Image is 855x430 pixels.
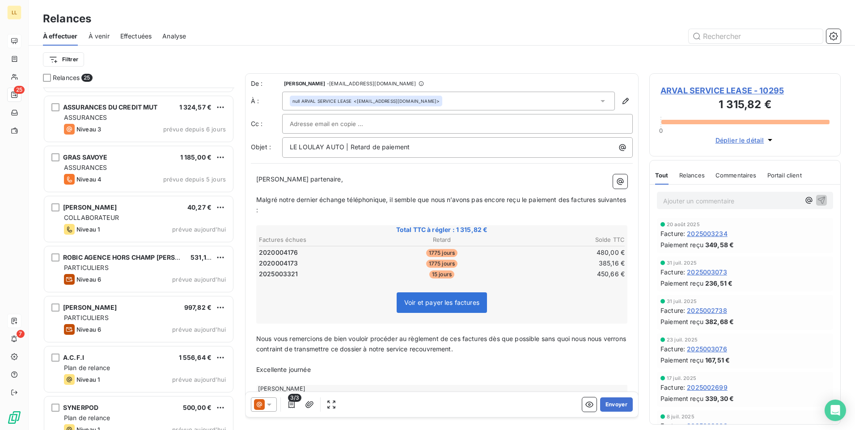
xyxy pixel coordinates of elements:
span: GRAS SAVOYE [63,153,108,161]
td: 385,16 € [504,258,625,268]
span: Facture : [660,229,685,238]
span: Niveau 6 [76,276,101,283]
td: 450,66 € [504,269,625,279]
span: 2025003076 [687,344,727,354]
span: 25 [81,74,92,82]
span: 382,68 € [705,317,734,326]
span: À venir [89,32,110,41]
span: 2020004173 [259,259,298,268]
span: prévue aujourd’hui [172,276,226,283]
span: 0 [659,127,663,134]
span: Effectuées [120,32,152,41]
span: 2020004176 [259,248,298,257]
div: grid [43,88,234,430]
span: Paiement reçu [660,240,703,249]
span: [PERSON_NAME] [63,304,117,311]
span: prévue aujourd’hui [172,326,226,333]
span: Niveau 1 [76,376,100,383]
th: Solde TTC [504,235,625,245]
button: Envoyer [600,397,633,412]
div: Open Intercom Messenger [825,400,846,421]
span: 31 juil. 2025 [667,299,697,304]
span: 1 556,64 € [179,354,212,361]
span: 339,30 € [705,394,734,403]
span: null ARVAL SERVICE LEASE [292,98,352,104]
span: Paiement reçu [660,317,703,326]
span: Total TTC à régler : 1 315,82 € [258,225,626,234]
th: Retard [381,235,503,245]
span: Niveau 3 [76,126,101,133]
th: Factures échues [258,235,380,245]
span: 40,27 € [187,203,212,211]
span: A.C.F.I [63,354,84,361]
span: Facture : [660,306,685,315]
span: Commentaires [715,172,757,179]
span: Paiement reçu [660,278,703,288]
input: Adresse email en copie ... [290,117,386,131]
span: Paiement reçu [660,394,703,403]
span: Objet : [251,143,271,151]
span: De : [251,79,282,88]
span: Facture : [660,267,685,277]
span: 2025003321 [259,270,298,278]
h3: Relances [43,11,91,27]
span: 2025003234 [687,229,728,238]
span: Niveau 4 [76,176,102,183]
span: 23 juil. 2025 [667,337,698,342]
label: Cc : [251,119,282,128]
span: Plan de relance [64,414,110,422]
span: 2025002738 [687,306,727,315]
span: prévue depuis 5 jours [163,176,226,183]
span: [PERSON_NAME] [284,81,325,86]
span: Niveau 6 [76,326,101,333]
span: ARVAL SERVICE LEASE - 10295 [660,84,830,97]
span: Facture : [660,383,685,392]
button: Filtrer [43,52,84,67]
span: ASSURANCES [64,164,107,171]
td: 480,00 € [504,248,625,257]
img: Logo LeanPay [7,410,21,425]
span: Relances [679,172,705,179]
span: Facture : [660,344,685,354]
span: 236,51 € [705,278,732,288]
label: À : [251,97,282,105]
span: Déplier le détail [715,135,764,145]
span: 20 août 2025 [667,222,700,227]
span: 2025002699 [687,383,728,392]
h3: 1 315,82 € [660,97,830,114]
span: 1775 jours [426,260,458,268]
span: 25 [14,86,25,94]
span: SYNERPOD [63,404,98,411]
span: [PERSON_NAME] partenaire, [256,175,343,183]
span: Voir et payer les factures [404,299,479,306]
span: 2025003073 [687,267,727,277]
span: Excellente journée [256,366,311,373]
span: 1775 jours [426,249,458,257]
span: Tout [655,172,669,179]
button: Déplier le détail [713,135,778,145]
span: Relances [53,73,80,82]
span: 997,82 € [184,304,212,311]
span: Analyse [162,32,186,41]
span: LE LOULAY AUTO | Retard de paiement [290,143,410,151]
span: Nous vous remercions de bien vouloir procéder au règlement de ces factures dès que possible sans ... [256,335,628,353]
span: ASSURANCES DU CREDIT MUT [63,103,158,111]
span: Plan de relance [64,364,110,371]
div: <[EMAIL_ADDRESS][DOMAIN_NAME]> [292,98,440,104]
span: 1 324,57 € [179,103,212,111]
span: Malgré notre dernier échange téléphonique, il semble que nous n’avons pas encore reçu le paiement... [256,196,628,214]
span: COLLABORATEUR [64,214,119,221]
span: Paiement reçu [660,355,703,365]
span: 8 juil. 2025 [667,414,694,419]
span: 349,58 € [705,240,734,249]
input: Rechercher [689,29,823,43]
span: 500,00 € [183,404,212,411]
span: Portail client [767,172,802,179]
span: ROBIC AGENCE HORS CHAMP [PERSON_NAME] [63,253,210,261]
span: PARTICULIERS [64,314,109,321]
span: 531,19 € [190,253,216,261]
span: prévue aujourd’hui [172,226,226,233]
span: 1 185,00 € [180,153,212,161]
span: 3/3 [288,394,301,402]
span: - [EMAIL_ADDRESS][DOMAIN_NAME] [327,81,416,86]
